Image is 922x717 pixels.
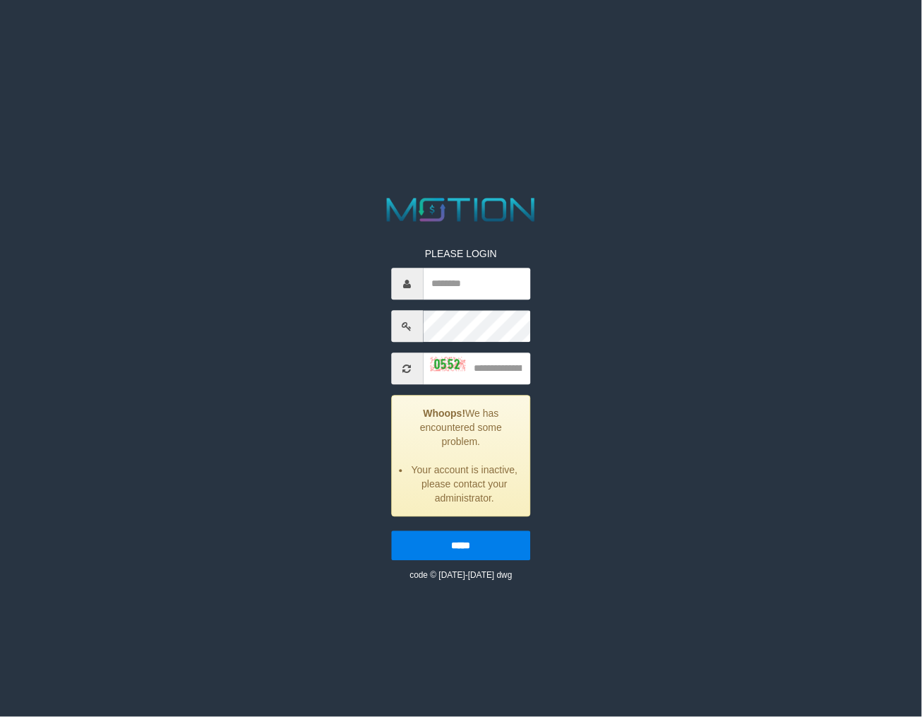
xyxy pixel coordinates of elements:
[391,396,531,517] div: We has encountered some problem.
[391,247,531,261] p: PLEASE LOGIN
[409,571,512,581] small: code © [DATE]-[DATE] dwg
[430,357,465,372] img: captcha
[423,408,465,420] strong: Whoops!
[381,194,542,226] img: MOTION_logo.png
[409,463,520,506] li: Your account is inactive, please contact your administrator.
